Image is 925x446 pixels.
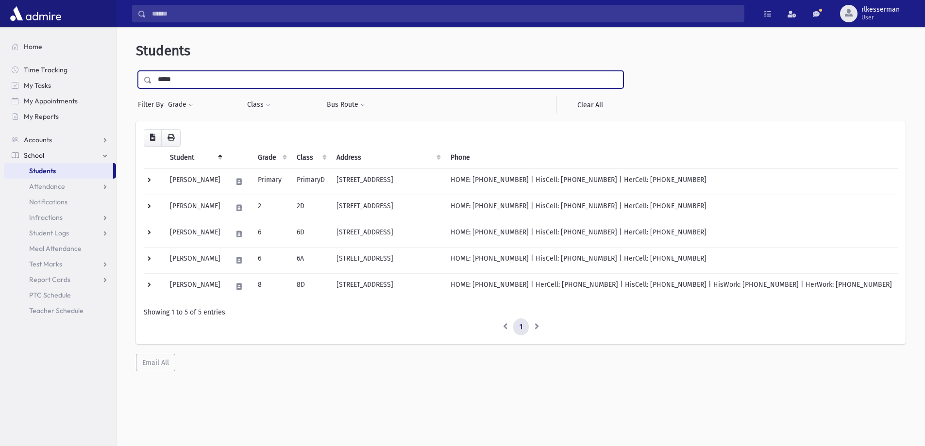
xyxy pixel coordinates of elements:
span: Students [29,166,56,175]
a: Attendance [4,179,116,194]
td: [STREET_ADDRESS] [331,195,445,221]
a: Meal Attendance [4,241,116,256]
td: 2 [252,195,291,221]
td: HOME: [PHONE_NUMBER] | HisCell: [PHONE_NUMBER] | HerCell: [PHONE_NUMBER] [445,247,898,273]
a: School [4,148,116,163]
button: CSV [144,129,162,147]
a: Students [4,163,113,179]
span: User [861,14,900,21]
span: My Reports [24,112,59,121]
a: Infractions [4,210,116,225]
span: PTC Schedule [29,291,71,299]
span: Students [136,43,190,59]
span: Test Marks [29,260,62,268]
td: [PERSON_NAME] [164,195,226,221]
span: Time Tracking [24,66,67,74]
span: Home [24,42,42,51]
button: Bus Route [326,96,366,114]
div: Showing 1 to 5 of 5 entries [144,307,898,317]
td: [PERSON_NAME] [164,221,226,247]
span: Report Cards [29,275,70,284]
a: Test Marks [4,256,116,272]
button: Grade [168,96,194,114]
td: [STREET_ADDRESS] [331,221,445,247]
td: 6D [291,221,331,247]
span: Attendance [29,182,65,191]
img: AdmirePro [8,4,64,23]
td: 8D [291,273,331,299]
td: [PERSON_NAME] [164,247,226,273]
a: Time Tracking [4,62,116,78]
a: PTC Schedule [4,287,116,303]
td: 6 [252,247,291,273]
span: Infractions [29,213,63,222]
td: HOME: [PHONE_NUMBER] | HisCell: [PHONE_NUMBER] | HerCell: [PHONE_NUMBER] [445,221,898,247]
a: Clear All [556,96,623,114]
td: 6 [252,221,291,247]
a: Notifications [4,194,116,210]
span: Teacher Schedule [29,306,84,315]
td: [STREET_ADDRESS] [331,168,445,195]
span: Accounts [24,135,52,144]
a: My Appointments [4,93,116,109]
td: 2D [291,195,331,221]
a: 1 [513,318,529,336]
a: Report Cards [4,272,116,287]
td: HOME: [PHONE_NUMBER] | HisCell: [PHONE_NUMBER] | HerCell: [PHONE_NUMBER] [445,195,898,221]
span: rlkesserman [861,6,900,14]
span: Notifications [29,198,67,206]
th: Student: activate to sort column descending [164,147,226,169]
td: [PERSON_NAME] [164,168,226,195]
a: Student Logs [4,225,116,241]
td: PrimaryD [291,168,331,195]
span: My Tasks [24,81,51,90]
a: My Tasks [4,78,116,93]
a: Home [4,39,116,54]
span: School [24,151,44,160]
td: [PERSON_NAME] [164,273,226,299]
span: Meal Attendance [29,244,82,253]
a: My Reports [4,109,116,124]
td: 6A [291,247,331,273]
a: Teacher Schedule [4,303,116,318]
button: Email All [136,354,175,371]
th: Phone [445,147,898,169]
button: Class [247,96,271,114]
td: 8 [252,273,291,299]
td: HOME: [PHONE_NUMBER] | HerCell: [PHONE_NUMBER] | HisCell: [PHONE_NUMBER] | HisWork: [PHONE_NUMBER... [445,273,898,299]
span: Filter By [138,99,168,110]
span: Student Logs [29,229,69,237]
input: Search [146,5,744,22]
th: Address: activate to sort column ascending [331,147,445,169]
span: My Appointments [24,97,78,105]
td: [STREET_ADDRESS] [331,247,445,273]
a: Accounts [4,132,116,148]
button: Print [161,129,181,147]
td: Primary [252,168,291,195]
th: Class: activate to sort column ascending [291,147,331,169]
th: Grade: activate to sort column ascending [252,147,291,169]
td: [STREET_ADDRESS] [331,273,445,299]
td: HOME: [PHONE_NUMBER] | HisCell: [PHONE_NUMBER] | HerCell: [PHONE_NUMBER] [445,168,898,195]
